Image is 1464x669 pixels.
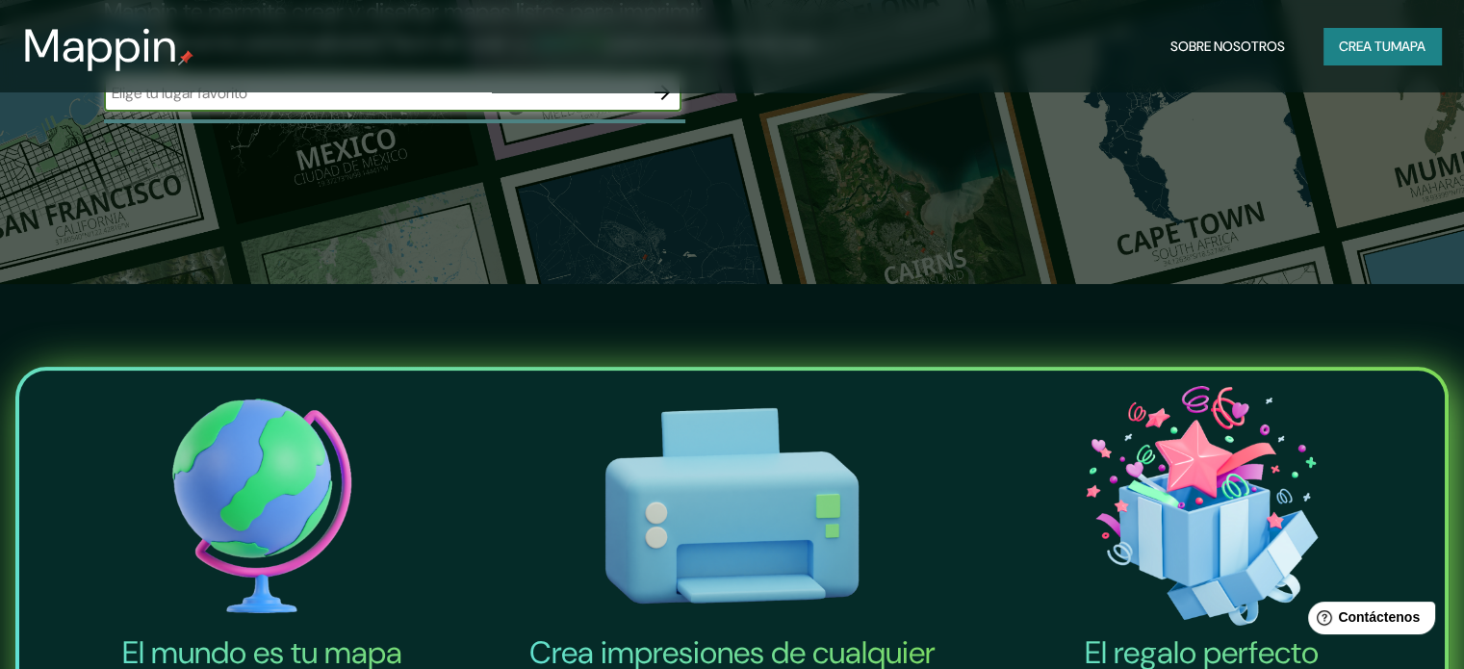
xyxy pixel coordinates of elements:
font: Sobre nosotros [1170,38,1285,55]
font: Mappin [23,15,178,76]
font: Crea tu [1339,38,1391,55]
font: mapa [1391,38,1425,55]
iframe: Lanzador de widgets de ayuda [1293,594,1443,648]
button: Sobre nosotros [1163,28,1293,64]
img: Crea impresiones de cualquier tamaño-icono [501,378,963,634]
img: El mundo es tu icono de mapa [31,378,493,634]
img: El icono del regalo perfecto [971,378,1433,634]
img: pin de mapeo [178,50,193,65]
button: Crea tumapa [1323,28,1441,64]
input: Elige tu lugar favorito [104,82,643,104]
